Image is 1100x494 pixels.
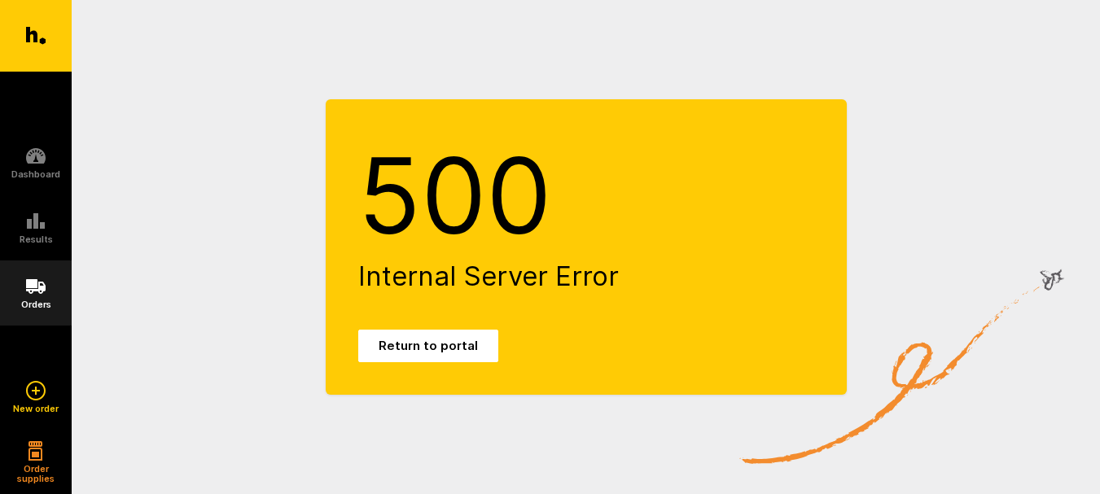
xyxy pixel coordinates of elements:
[20,234,53,244] h5: Results
[358,330,498,362] a: Return to portal
[358,132,814,262] h1: 500
[11,169,60,179] h5: Dashboard
[11,464,60,483] h5: Order supplies
[13,404,59,413] h5: New order
[21,299,51,309] h5: Orders
[358,261,814,291] h2: Internal Server Error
